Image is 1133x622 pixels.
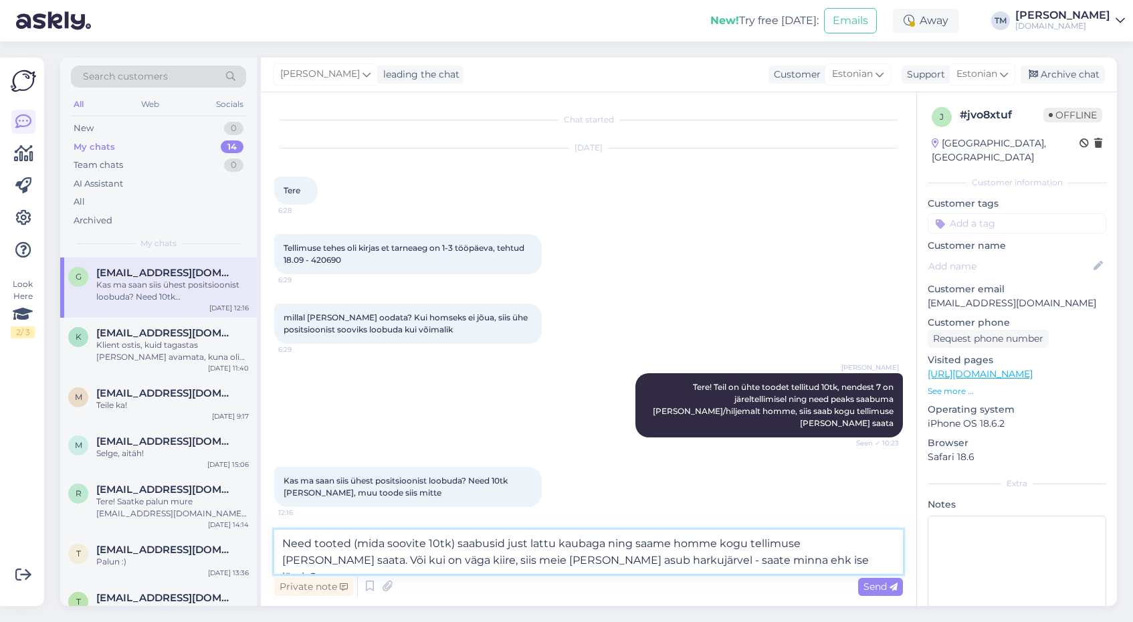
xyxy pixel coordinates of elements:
span: r [76,488,82,498]
div: # jvo8xtuf [960,107,1043,123]
div: [DATE] 13:36 [208,568,249,578]
div: [DATE] 12:16 [209,303,249,313]
span: Tere! Teil on ühte toodet tellitud 10tk, nendest 7 on järeltellimisel ning need peaks saabuma [PE... [653,382,896,428]
span: Taal.tiiu@gmail.com [96,544,235,556]
p: Customer tags [928,197,1106,211]
p: Customer name [928,239,1106,253]
div: [DOMAIN_NAME] [1015,21,1110,31]
span: 6:29 [278,344,328,354]
p: Customer email [928,282,1106,296]
span: Kas ma saan siis ühest positsioonist loobuda? Need 10tk [PERSON_NAME], muu toode siis mitte [284,476,510,498]
span: Estonian [832,67,873,82]
div: Customer information [928,177,1106,189]
span: My chats [140,237,177,249]
div: All [74,195,85,209]
span: Gorbats@icloud.com [96,267,235,279]
div: All [71,96,86,113]
span: Offline [1043,108,1102,122]
p: Operating system [928,403,1106,417]
span: 6:29 [278,275,328,285]
span: K [76,332,82,342]
span: m [75,440,82,450]
div: New [74,122,94,135]
input: Add name [928,259,1091,274]
span: Katlin.kleberg@gmail.com [96,327,235,339]
div: [PERSON_NAME] [1015,10,1110,21]
div: Customer [768,68,821,82]
p: Visited pages [928,353,1106,367]
div: [GEOGRAPHIC_DATA], [GEOGRAPHIC_DATA] [932,136,1079,165]
div: 2 / 3 [11,326,35,338]
div: Tere! Saatke palun mure [EMAIL_ADDRESS][DOMAIN_NAME], tema uurib Hollandist, kas saab eraldi tell... [96,496,249,520]
span: Send [863,581,898,593]
div: Archive chat [1021,66,1105,84]
span: [PERSON_NAME] [280,67,360,82]
div: Away [893,9,959,33]
div: [DATE] [274,142,903,154]
span: G [76,272,82,282]
div: Web [138,96,162,113]
div: 14 [221,140,243,154]
div: Request phone number [928,330,1049,348]
p: Safari 18.6 [928,450,1106,464]
div: Try free [DATE]: [710,13,819,29]
div: TM [991,11,1010,30]
span: Search customers [83,70,168,84]
div: [DATE] 14:14 [208,520,249,530]
span: Tere [284,185,300,195]
span: M [75,392,82,402]
p: Customer phone [928,316,1106,330]
span: Seen ✓ 10:23 [849,438,899,448]
p: Notes [928,498,1106,512]
div: Palun :) [96,556,249,568]
div: Archived [74,214,112,227]
div: Kas ma saan siis ühest positsioonist loobuda? Need 10tk [PERSON_NAME], muu toode siis mitte [96,279,249,303]
div: leading the chat [378,68,459,82]
a: [PERSON_NAME][DOMAIN_NAME] [1015,10,1125,31]
div: Tänan [96,604,249,616]
img: Askly Logo [11,68,36,94]
span: maire182@gmail.com [96,435,235,447]
span: tiia.kaar@hoolekandeteenused.ee [96,592,235,604]
div: My chats [74,140,115,154]
div: Extra [928,478,1106,490]
span: j [940,112,944,122]
div: Look Here [11,278,35,338]
input: Add a tag [928,213,1106,233]
p: See more ... [928,385,1106,397]
span: 6:28 [278,205,328,215]
p: [EMAIL_ADDRESS][DOMAIN_NAME] [928,296,1106,310]
a: [URL][DOMAIN_NAME] [928,368,1033,380]
div: 0 [224,122,243,135]
span: 12:16 [278,508,328,518]
span: t [76,597,81,607]
div: Klient ostis, kuid tagastas [PERSON_NAME] avamata, kuna oli liiga suur. Kindlasti kontrollige kõi... [96,339,249,363]
p: iPhone OS 18.6.2 [928,417,1106,431]
div: Private note [274,578,353,596]
span: T [76,548,81,558]
button: Emails [824,8,877,33]
textarea: Need tooted (mida soovite 10tk) saabusid just lattu kaubaga ning saame homme kogu tellimuse [PERS... [274,530,903,574]
div: Selge, aitäh! [96,447,249,459]
div: AI Assistant [74,177,123,191]
div: Teile ka! [96,399,249,411]
span: Merili.udekyll@gmail.com [96,387,235,399]
div: Team chats [74,159,123,172]
div: 0 [224,159,243,172]
div: [DATE] 15:06 [207,459,249,470]
b: New! [710,14,739,27]
div: Chat started [274,114,903,126]
span: [PERSON_NAME] [841,362,899,373]
div: Socials [213,96,246,113]
div: Support [902,68,945,82]
div: [DATE] 11:40 [208,363,249,373]
span: roman1popov1@gmail.com [96,484,235,496]
span: Estonian [956,67,997,82]
span: millal [PERSON_NAME] oodata? Kui homseks ei jõua, siis ühe positsioonist sooviks loobuda kui võim... [284,312,530,334]
span: Tellimuse tehes oli kirjas et tarneaeg on 1-3 tööpäeva, tehtud 18.09 - 420690 [284,243,526,265]
div: [DATE] 9:17 [212,411,249,421]
p: Browser [928,436,1106,450]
